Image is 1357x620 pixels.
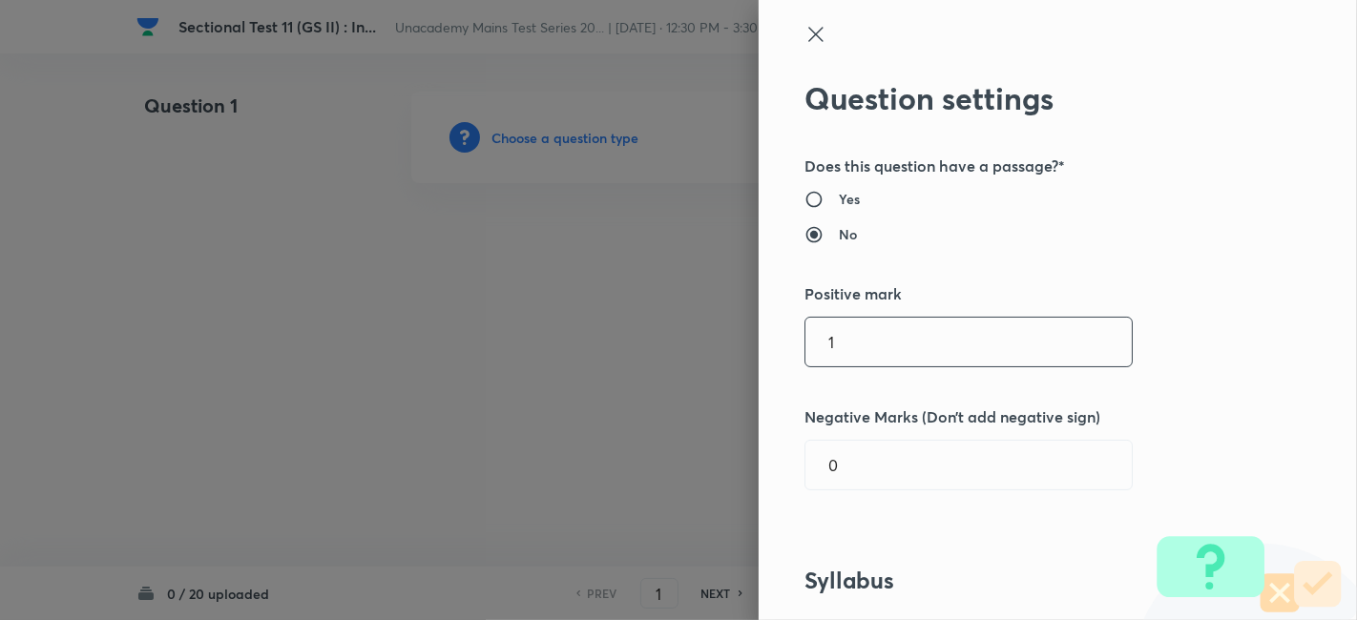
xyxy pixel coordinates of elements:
[804,567,1247,594] h3: Syllabus
[839,224,857,244] h6: No
[804,405,1247,428] h5: Negative Marks (Don’t add negative sign)
[839,189,860,209] h6: Yes
[804,155,1247,177] h5: Does this question have a passage?*
[804,282,1247,305] h5: Positive mark
[805,441,1132,489] input: Negative marks
[804,80,1247,116] h2: Question settings
[805,318,1132,366] input: Positive marks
